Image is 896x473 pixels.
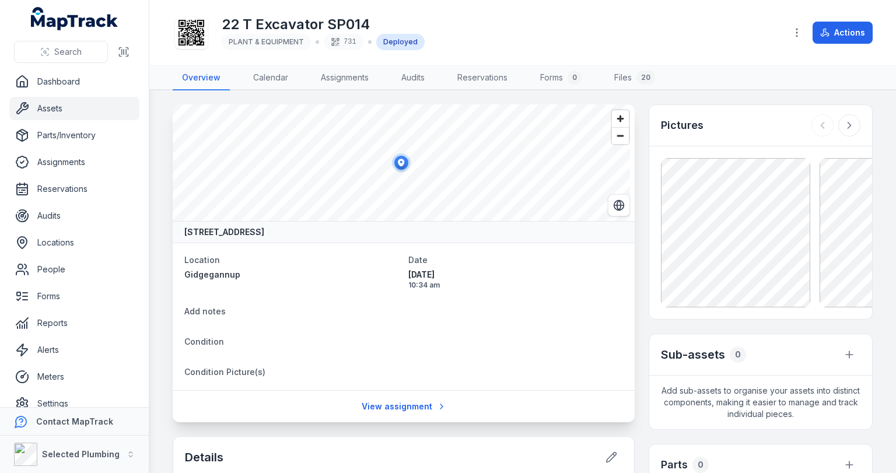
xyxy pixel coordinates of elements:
span: [DATE] [408,269,623,281]
span: Date [408,255,428,265]
div: 0 [730,346,746,363]
a: Settings [9,392,139,415]
button: Actions [813,22,873,44]
a: Overview [173,66,230,90]
a: View assignment [354,395,454,418]
div: Deployed [376,34,425,50]
a: Audits [9,204,139,227]
div: 20 [636,71,655,85]
a: People [9,258,139,281]
a: Audits [392,66,434,90]
a: MapTrack [31,7,118,30]
a: Parts/Inventory [9,124,139,147]
div: 731 [324,34,363,50]
a: Forms [9,285,139,308]
h3: Pictures [661,117,703,134]
strong: Contact MapTrack [36,416,113,426]
h2: Sub-assets [661,346,725,363]
div: 0 [568,71,582,85]
a: Reservations [9,177,139,201]
span: Search [54,46,82,58]
a: Alerts [9,338,139,362]
button: Search [14,41,108,63]
span: 10:34 am [408,281,623,290]
div: 0 [692,457,709,473]
a: Files20 [605,66,664,90]
button: Switch to Satellite View [608,194,630,216]
span: Condition [184,337,224,346]
a: Meters [9,365,139,388]
h3: Parts [661,457,688,473]
button: Zoom out [612,127,629,144]
strong: [STREET_ADDRESS] [184,226,264,238]
strong: Selected Plumbing [42,449,120,459]
span: Add notes [184,306,226,316]
a: Reports [9,311,139,335]
a: Assignments [311,66,378,90]
a: Assets [9,97,139,120]
span: PLANT & EQUIPMENT [229,37,304,46]
a: Assignments [9,150,139,174]
h2: Details [185,449,223,465]
span: Gidgegannup [184,269,240,279]
a: Locations [9,231,139,254]
span: Location [184,255,220,265]
time: 8/28/2025, 10:34:28 AM [408,269,623,290]
a: Reservations [448,66,517,90]
a: Gidgegannup [184,269,399,281]
a: Dashboard [9,70,139,93]
canvas: Map [173,104,630,221]
a: Calendar [244,66,297,90]
h1: 22 T Excavator SP014 [222,15,425,34]
button: Zoom in [612,110,629,127]
a: Forms0 [531,66,591,90]
span: Add sub-assets to organise your assets into distinct components, making it easier to manage and t... [649,376,872,429]
span: Condition Picture(s) [184,367,265,377]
